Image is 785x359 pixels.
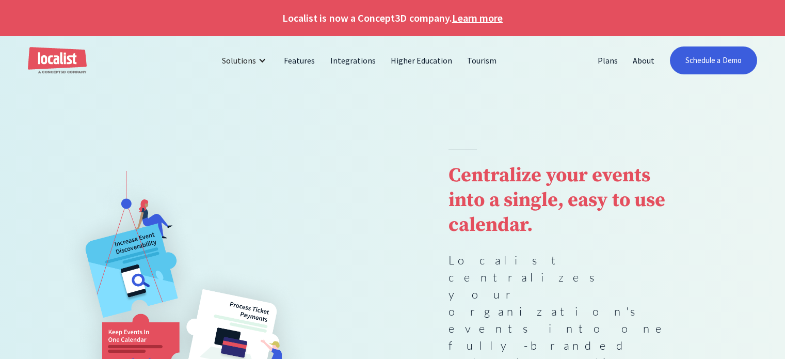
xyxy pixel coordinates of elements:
div: Solutions [222,54,256,67]
a: Schedule a Demo [670,46,757,74]
div: Solutions [214,48,277,73]
a: About [626,48,662,73]
a: Plans [590,48,626,73]
a: Higher Education [383,48,460,73]
a: Integrations [323,48,383,73]
a: Features [277,48,323,73]
a: Learn more [452,10,503,26]
a: home [28,47,87,74]
a: Tourism [460,48,504,73]
strong: Centralize your events into a single, easy to use calendar. [448,163,665,238]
